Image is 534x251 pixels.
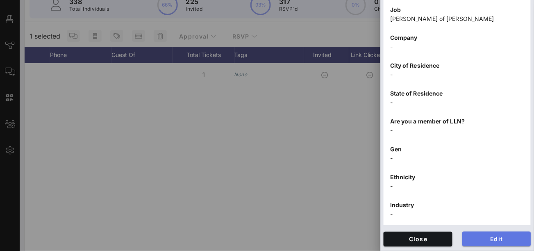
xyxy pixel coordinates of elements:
p: Gen [390,145,524,154]
p: - [390,126,524,135]
p: Ethnicity [390,173,524,182]
p: Company [390,33,524,42]
p: - [390,210,524,219]
span: Edit [469,236,525,243]
p: State of Residence [390,89,524,98]
button: Edit [462,232,531,246]
p: - [390,154,524,163]
p: Are you a member of LLN? [390,117,524,126]
p: City of Residence [390,61,524,70]
p: - [390,70,524,79]
p: Industry [390,201,524,210]
p: Job [390,5,524,14]
button: Close [384,232,452,246]
p: [PERSON_NAME] of [PERSON_NAME] [390,14,524,23]
p: - [390,98,524,107]
p: - [390,182,524,191]
span: Close [390,236,446,243]
p: - [390,42,524,51]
